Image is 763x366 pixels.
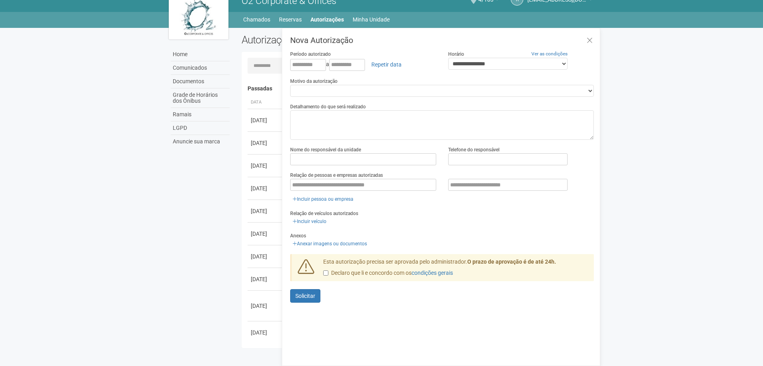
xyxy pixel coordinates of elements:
button: Solicitar [290,289,320,303]
a: Ramais [171,108,230,121]
h4: Passadas [248,86,589,92]
a: Autorizações [310,14,344,25]
a: Anexar imagens ou documentos [290,239,369,248]
a: Repetir data [366,58,407,71]
label: Anexos [290,232,306,239]
div: [DATE] [251,302,280,310]
div: [DATE] [251,275,280,283]
a: Comunicados [171,61,230,75]
a: Incluir pessoa ou empresa [290,195,356,204]
div: [DATE] [251,184,280,192]
label: Relação de veículos autorizados [290,210,358,217]
a: condições gerais [412,270,453,276]
div: [DATE] [251,116,280,124]
h2: Autorizações [242,34,412,46]
label: Motivo da autorização [290,78,338,85]
div: [DATE] [251,207,280,215]
label: Telefone do responsável [448,146,500,153]
div: a [290,58,436,71]
a: LGPD [171,121,230,135]
a: Reservas [279,14,302,25]
label: Período autorizado [290,51,331,58]
span: Solicitar [295,293,315,299]
label: Declaro que li e concordo com os [323,269,453,277]
a: Home [171,48,230,61]
div: [DATE] [251,139,280,147]
strong: O prazo de aprovação é de até 24h. [467,258,556,265]
label: Horário [448,51,464,58]
a: Ver as condições [531,51,568,57]
label: Nome do responsável da unidade [290,146,361,153]
a: Incluir veículo [290,217,329,226]
div: [DATE] [251,329,280,337]
a: Minha Unidade [353,14,390,25]
h3: Nova Autorização [290,36,594,44]
label: Relação de pessoas e empresas autorizadas [290,172,383,179]
label: Detalhamento do que será realizado [290,103,366,110]
div: [DATE] [251,252,280,260]
a: Documentos [171,75,230,88]
th: Data [248,96,283,109]
div: [DATE] [251,230,280,238]
a: Chamados [243,14,270,25]
input: Declaro que li e concordo com oscondições gerais [323,270,328,276]
a: Anuncie sua marca [171,135,230,148]
div: [DATE] [251,162,280,170]
div: Esta autorização precisa ser aprovada pelo administrador. [317,258,594,281]
a: Grade de Horários dos Ônibus [171,88,230,108]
